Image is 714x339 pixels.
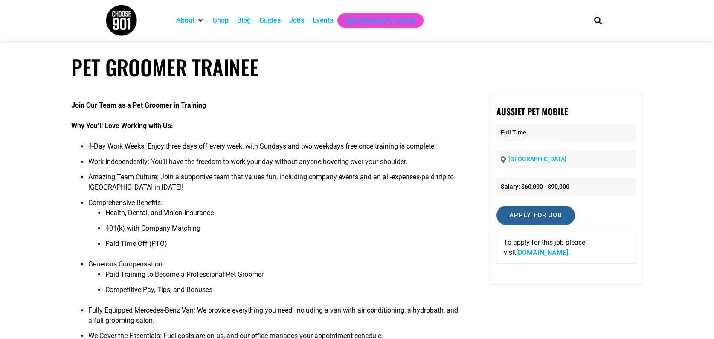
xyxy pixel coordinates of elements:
[105,239,460,254] li: Paid Time Off (PTO)
[172,13,580,28] nav: Main nav
[71,55,642,80] h1: Pet Groomer Trainee
[88,305,460,331] li: Fully Equipped Mercedes-Benz Van: We provide everything you need, including a van with air condit...
[105,285,460,300] li: Competitive Pay, Tips, and Bonuses
[496,124,636,141] p: Full Time
[176,15,194,26] a: About
[504,237,628,258] p: To apply for this job please visit .
[289,15,304,26] a: Jobs
[88,172,460,198] li: Amazing Team Culture: Join a supportive team that values fun, including company events and an all...
[313,15,333,26] a: Events
[496,105,568,118] strong: Aussiet Pet Mobile
[496,206,575,225] input: Apply for job
[105,208,460,223] li: Health, Dental, and Vision Insurance
[71,101,206,109] strong: Join Our Team as a Pet Groomer in Training
[259,15,281,26] a: Guides
[88,157,460,172] li: Work Independently: You’ll have the freedom to work your day without anyone hovering over your sh...
[71,122,173,130] strong: Why You’ll Love Working with Us:
[172,13,209,28] div: About
[88,259,460,305] li: Generous Compensation:
[516,248,568,257] a: [DOMAIN_NAME]
[346,15,415,26] a: Get Choose901 Emails
[237,15,251,26] a: Blog
[88,198,460,259] li: Comprehensive Benefits:
[508,155,566,162] a: [GEOGRAPHIC_DATA]
[496,178,636,196] li: Salary: $60,000 - $90,000
[213,15,229,26] a: Shop
[88,141,460,157] li: 4-Day Work Weeks: Enjoy three days off every week, with Sundays and two weekdays free once traini...
[105,269,460,285] li: Paid Training to Become a Professional Pet Groomer
[591,13,605,27] div: Search
[105,223,460,239] li: 401(k) with Company Matching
